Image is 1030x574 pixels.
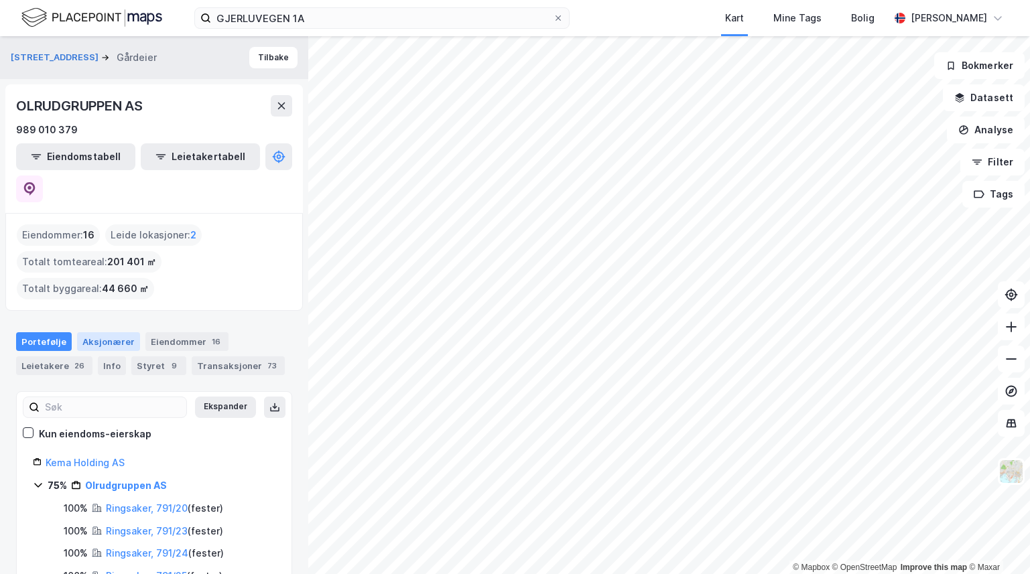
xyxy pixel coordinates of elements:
[131,356,186,375] div: Styret
[934,52,1025,79] button: Bokmerker
[17,224,100,246] div: Eiendommer :
[85,480,167,491] a: Olrudgruppen AS
[106,545,224,561] div: ( fester )
[211,8,553,28] input: Søk på adresse, matrikkel, gårdeiere, leietakere eller personer
[265,359,279,372] div: 73
[145,332,229,351] div: Eiendommer
[16,122,78,138] div: 989 010 379
[16,356,92,375] div: Leietakere
[46,457,125,468] a: Kema Holding AS
[773,10,822,26] div: Mine Tags
[72,359,87,372] div: 26
[851,10,875,26] div: Bolig
[64,545,88,561] div: 100%
[48,478,67,494] div: 75%
[11,51,101,64] button: [STREET_ADDRESS]
[16,95,145,117] div: OLRUDGRUPPEN AS
[106,525,188,536] a: Ringsaker, 791/23
[962,181,1025,208] button: Tags
[911,10,987,26] div: [PERSON_NAME]
[249,47,298,68] button: Tilbake
[16,143,135,170] button: Eiendomstabell
[117,50,157,66] div: Gårdeier
[943,84,1025,111] button: Datasett
[195,397,256,418] button: Ekspander
[16,332,72,351] div: Portefølje
[64,500,88,516] div: 100%
[39,426,151,442] div: Kun eiendoms-eierskap
[190,227,196,243] span: 2
[106,502,188,514] a: Ringsaker, 791/20
[901,563,967,572] a: Improve this map
[40,397,186,417] input: Søk
[106,547,188,559] a: Ringsaker, 791/24
[106,523,223,539] div: ( fester )
[102,281,149,297] span: 44 660 ㎡
[141,143,260,170] button: Leietakertabell
[21,6,162,29] img: logo.f888ab2527a4732fd821a326f86c7f29.svg
[107,254,156,270] span: 201 401 ㎡
[960,149,1025,175] button: Filter
[947,117,1025,143] button: Analyse
[77,332,140,351] div: Aksjonærer
[999,459,1024,484] img: Z
[725,10,744,26] div: Kart
[98,356,126,375] div: Info
[64,523,88,539] div: 100%
[209,335,223,348] div: 16
[963,510,1030,574] iframe: Chat Widget
[192,356,285,375] div: Transaksjoner
[17,278,154,299] div: Totalt byggareal :
[17,251,162,273] div: Totalt tomteareal :
[83,227,94,243] span: 16
[106,500,223,516] div: ( fester )
[793,563,830,572] a: Mapbox
[832,563,897,572] a: OpenStreetMap
[168,359,181,372] div: 9
[105,224,202,246] div: Leide lokasjoner :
